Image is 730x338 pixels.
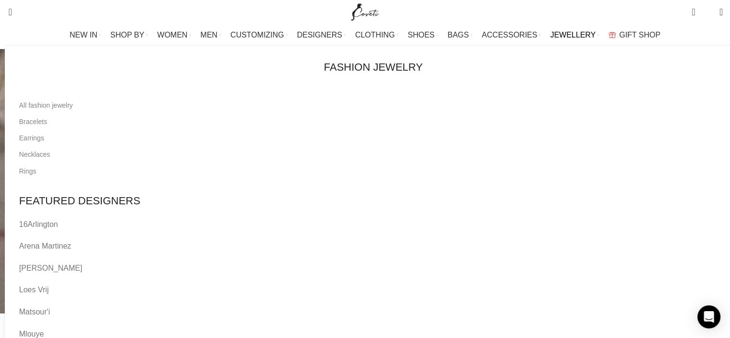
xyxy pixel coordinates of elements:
[201,30,218,39] span: MEN
[157,30,188,39] span: WOMEN
[19,113,728,130] a: Bracelets
[19,284,728,296] a: Loes Vrij
[324,60,423,75] h4: FASHION JEWELRY
[349,7,381,15] a: Site logo
[447,25,472,45] a: BAGS
[19,240,728,252] a: Arena Martinez
[407,25,438,45] a: SHOES
[693,5,700,12] span: 0
[609,25,660,45] a: GIFT SHOP
[482,25,541,45] a: ACCESSORIES
[70,30,97,39] span: NEW IN
[355,25,398,45] a: CLOTHING
[703,2,712,22] div: My Wishlist
[19,97,728,113] a: All fashion jewelry
[609,32,616,38] img: GiftBag
[407,30,434,39] span: SHOES
[550,25,599,45] a: JEWELLERY
[2,25,728,45] div: Main navigation
[70,25,101,45] a: NEW IN
[19,218,728,231] a: 16Arlington
[355,30,395,39] span: CLOTHING
[19,163,728,179] a: Rings
[697,305,720,328] div: Open Intercom Messenger
[297,25,346,45] a: DESIGNERS
[447,30,468,39] span: BAGS
[297,30,342,39] span: DESIGNERS
[2,2,12,22] a: Search
[19,146,728,163] a: Necklaces
[550,30,596,39] span: JEWELLERY
[19,194,728,209] h3: FEATURED DESIGNERS
[19,130,728,146] a: Earrings
[230,25,287,45] a: CUSTOMIZING
[687,2,700,22] a: 0
[110,25,148,45] a: SHOP BY
[230,30,284,39] span: CUSTOMIZING
[110,30,144,39] span: SHOP BY
[157,25,191,45] a: WOMEN
[19,306,728,318] a: Matsour'i
[705,10,712,17] span: 0
[482,30,538,39] span: ACCESSORIES
[19,262,728,275] a: [PERSON_NAME]
[619,30,660,39] span: GIFT SHOP
[201,25,221,45] a: MEN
